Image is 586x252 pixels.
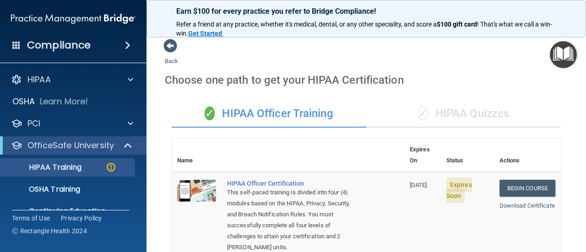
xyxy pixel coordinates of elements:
p: OSHA Training [6,185,80,194]
a: Back [165,47,178,64]
span: Refer a friend at any practice, whether it's medical, dental, or any other speciality, and score a [176,21,437,28]
th: Expires On [404,139,441,172]
a: Privacy Policy [61,214,102,223]
div: HIPAA Officer Training [172,100,366,128]
a: HIPAA [11,74,133,85]
h4: Compliance [27,39,91,52]
p: Learn More! [40,96,88,107]
span: [DATE] [410,182,427,188]
div: HIPAA Quizzes [366,100,561,128]
strong: $100 gift card [437,21,477,28]
th: Status [441,139,494,172]
p: HIPAA Training [6,163,81,172]
p: Earn $100 for every practice you refer to Bridge Compliance! [176,7,556,16]
p: OfficeSafe University [27,140,114,151]
th: Name [172,139,222,172]
p: HIPAA [27,74,51,85]
p: PCI [27,118,40,129]
p: OSHA [12,96,35,107]
span: Ⓒ Rectangle Health 2024 [12,226,87,236]
img: PMB logo [11,10,136,28]
a: HIPAA Officer Certification [227,180,358,187]
a: Download Certificate [499,202,555,209]
th: Actions [494,139,561,172]
p: Continuing Education [6,207,131,216]
span: ! That's what we call a win-win. [176,21,552,37]
a: Terms of Use [12,214,50,223]
a: Begin Course [499,180,555,197]
img: warning-circle.0cc9ac19.png [105,161,117,173]
span: Expires Soon [446,177,472,203]
strong: Get Started [188,30,222,37]
a: PCI [11,118,133,129]
button: Open Resource Center [550,41,577,68]
span: ✓ [205,107,215,120]
a: Get Started [188,30,223,37]
span: ✓ [418,107,428,120]
div: Choose one path to get your HIPAA Certification [165,67,568,93]
a: OfficeSafe University [11,140,133,151]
